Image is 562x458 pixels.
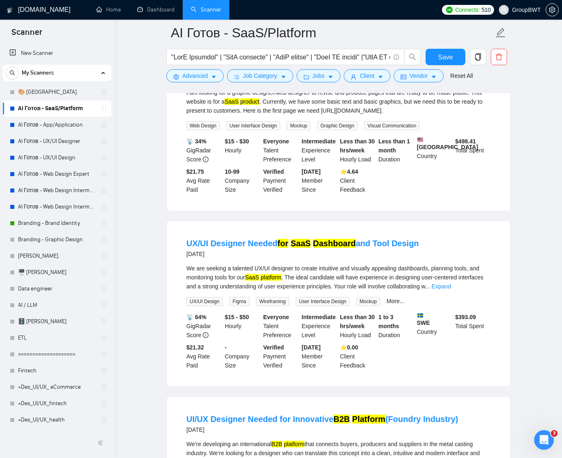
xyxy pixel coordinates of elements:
div: GigRadar Score [185,137,223,164]
span: holder [101,253,107,259]
mark: Platform [352,415,385,424]
b: 📡 34% [186,138,206,145]
mark: SaaS [245,274,259,281]
a: Reset All [450,71,473,80]
span: User Interface Design [296,297,350,306]
a: More... [387,298,405,304]
a: AI Готов - Web Design Intermediate минус Developer [18,182,96,199]
iframe: Intercom live chat [534,430,554,450]
div: Talent Preference [262,137,300,164]
span: caret-down [281,74,286,80]
a: AI / LLM [18,297,96,313]
b: $21.75 [186,168,204,175]
span: copy [470,53,486,61]
span: caret-down [378,74,383,80]
b: SWE [417,313,452,326]
img: upwork-logo.png [446,7,453,13]
button: idcardVendorcaret-down [394,69,444,82]
span: holder [101,318,107,325]
a: AI Готов - App/Application [18,117,96,133]
a: searchScanner [191,6,221,13]
button: search [404,49,421,65]
b: Less than 30 hrs/week [340,314,375,329]
button: Save [426,49,465,65]
mark: platform [261,274,281,281]
span: folder [304,74,309,80]
span: holder [101,367,107,374]
a: UI/UX Designer Needed for InnovativeB2B Platform(Foundry Industry) [186,415,458,424]
span: User Interface Design [226,121,280,130]
mark: SaaS [224,98,238,105]
b: $21.32 [186,344,204,351]
div: Experience Level [300,313,338,340]
b: ⭐️ 4.64 [340,168,358,175]
input: Search Freelance Jobs... [171,52,390,62]
b: Everyone [263,314,289,320]
img: 🇸🇪 [417,313,423,318]
span: setting [173,74,179,80]
a: AI Готов - SaaS/Platform [18,100,96,117]
a: dashboardDashboard [137,6,174,13]
span: setting [546,7,558,13]
div: Client Feedback [338,343,377,370]
li: New Scanner [3,45,111,61]
span: caret-down [211,74,217,80]
b: [DATE] [301,168,320,175]
div: Avg Rate Paid [185,343,223,370]
span: info-circle [203,332,208,338]
span: holder [101,122,107,128]
div: [DATE] [186,425,458,435]
span: holder [101,154,107,161]
span: holder [101,417,107,423]
span: info-circle [203,156,208,162]
div: Duration [377,313,415,340]
div: I am looking for a graphic designer/web designer to revise and produce pages that are ready to be... [186,88,490,115]
b: [DATE] [301,344,320,351]
div: We are seeking a talented UX/UI designer to create intuitive and visually appealing dashboards, p... [186,264,490,291]
a: New Scanner [9,45,105,61]
span: Visual Communication [364,121,419,130]
div: Hourly Load [338,313,377,340]
button: search [6,66,19,79]
div: GigRadar Score [185,313,223,340]
a: homeHome [96,6,121,13]
b: Verified [263,168,284,175]
span: Wireframing [256,297,289,306]
span: user [351,74,356,80]
span: holder [101,187,107,194]
div: Experience Level [300,137,338,164]
span: My Scanners [22,65,54,81]
a: UX/UI Designer Neededfor SaaS Dashboardand Tool Design [186,239,419,248]
button: folderJobscaret-down [297,69,341,82]
input: Scanner name... [171,23,494,43]
a: Expand [432,283,451,290]
a: AI Готов - Web Design Intermediate минус Development [18,199,96,215]
span: Figma [229,297,249,306]
span: Advanced [182,71,208,80]
div: Payment Verified [262,167,300,194]
div: Country [415,313,454,340]
span: holder [101,171,107,177]
span: ... [425,283,430,290]
button: delete [491,49,507,65]
b: Less than 1 month [378,138,410,154]
span: Web Design [186,121,220,130]
div: Company Size [223,343,262,370]
div: Client Feedback [338,167,377,194]
button: setting [546,3,559,16]
b: Intermediate [301,138,335,145]
b: 10-99 [225,168,240,175]
div: Hourly [223,313,262,340]
div: Duration [377,137,415,164]
a: 🎨 [GEOGRAPHIC_DATA] [18,84,96,100]
span: Graphic Design [317,121,358,130]
span: holder [101,204,107,210]
mark: product [240,98,260,105]
button: settingAdvancedcaret-down [166,69,224,82]
a: Data engineer [18,281,96,297]
span: Save [438,52,453,62]
a: Fintech [18,363,96,379]
b: ⭐️ 0.00 [340,344,358,351]
span: idcard [401,74,406,80]
b: - [225,344,227,351]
